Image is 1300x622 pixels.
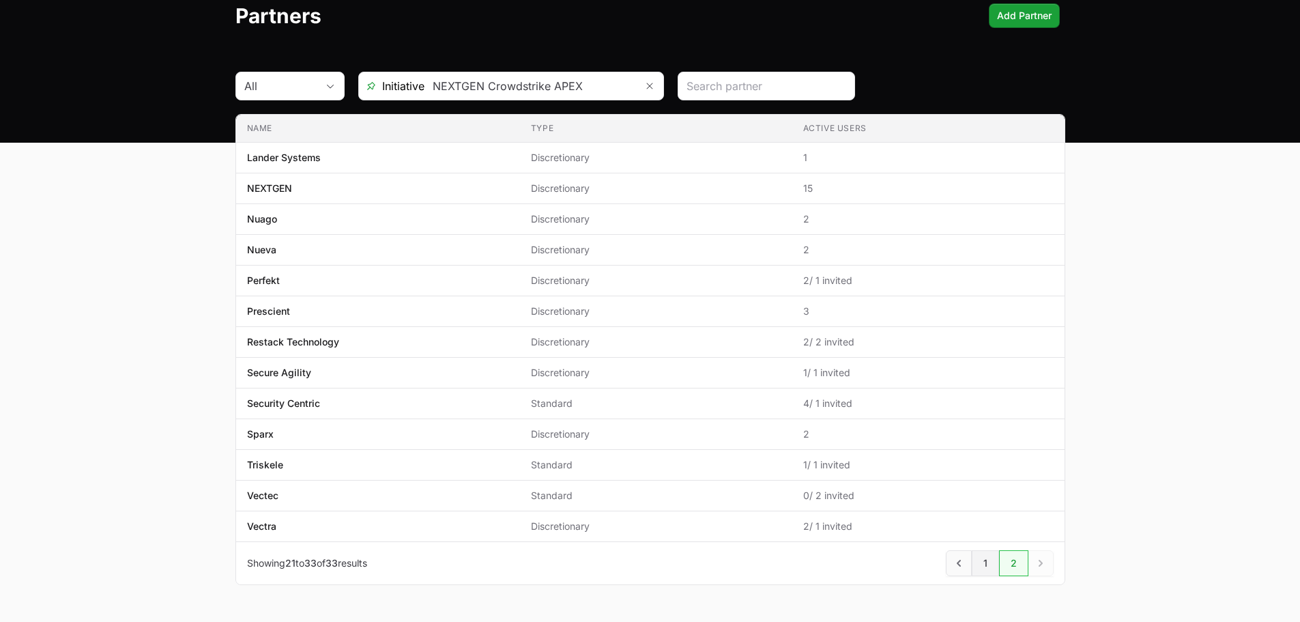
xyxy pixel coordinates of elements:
[531,305,781,318] span: Discretionary
[247,243,276,257] p: Nueva
[989,3,1060,28] div: Primary actions
[531,520,781,533] span: Discretionary
[244,78,317,94] div: All
[989,3,1060,28] button: Add Partner
[236,115,520,143] th: Name
[531,212,781,226] span: Discretionary
[803,243,1054,257] span: 2
[803,489,1054,503] span: 0 / 2 invited
[531,335,781,349] span: Discretionary
[803,305,1054,318] span: 3
[803,212,1054,226] span: 2
[247,427,274,441] p: Sparx
[304,557,317,569] span: 33
[247,556,367,570] p: Showing to of results
[803,520,1054,533] span: 2 / 1 invited
[531,151,781,165] span: Discretionary
[247,274,280,287] p: Perfekt
[803,427,1054,441] span: 2
[946,550,972,576] a: Previous
[972,550,999,576] a: 1
[247,397,320,410] p: Security Centric
[247,458,283,472] p: Triskele
[997,8,1052,24] span: Add Partner
[247,489,278,503] p: Vectec
[247,520,276,533] p: Vectra
[792,115,1065,143] th: Active Users
[359,78,424,94] span: Initiative
[803,151,1054,165] span: 1
[531,427,781,441] span: Discretionary
[247,366,311,380] p: Secure Agility
[531,366,781,380] span: Discretionary
[803,274,1054,287] span: 2 / 1 invited
[803,366,1054,380] span: 1 / 1 invited
[687,78,846,94] input: Search partner
[531,397,781,410] span: Standard
[247,212,277,226] p: Nuago
[803,397,1054,410] span: 4 / 1 invited
[531,243,781,257] span: Discretionary
[235,3,321,28] h1: Partners
[326,557,338,569] span: 33
[531,274,781,287] span: Discretionary
[236,72,344,100] button: All
[531,458,781,472] span: Standard
[803,335,1054,349] span: 2 / 2 invited
[531,182,781,195] span: Discretionary
[520,115,792,143] th: Type
[247,305,290,318] p: Prescient
[247,151,321,165] p: Lander Systems
[803,182,1054,195] span: 15
[247,182,292,195] p: NEXTGEN
[531,489,781,503] span: Standard
[999,550,1028,576] a: 2
[803,458,1054,472] span: 1 / 1 invited
[636,72,663,100] button: Remove
[247,335,339,349] p: Restack Technology
[424,72,636,100] input: Search initiatives
[285,557,295,569] span: 21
